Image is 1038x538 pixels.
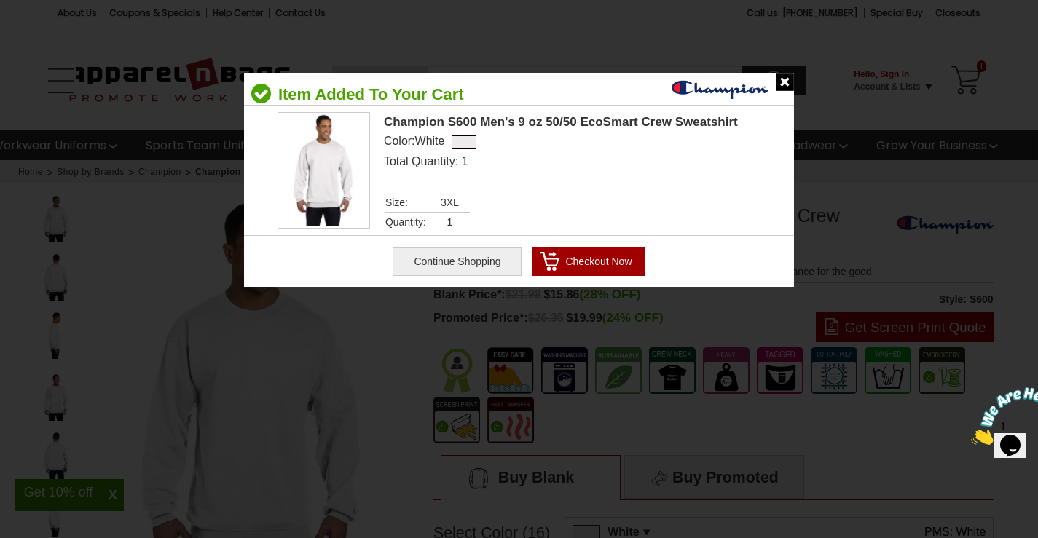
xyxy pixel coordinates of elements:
[385,212,441,232] td: Quantity:
[384,135,445,147] span: Color: White
[385,193,441,213] td: Size:
[659,76,768,103] img: Champion
[393,247,522,276] input: Continue Shopping
[441,212,470,232] td: 1
[278,113,369,226] img: champion_S600_white.jpg
[384,155,468,167] span: Total Quantity: 1
[6,6,96,63] img: Chat attention grabber
[271,73,464,103] span: Item Added To Your Cart
[776,73,794,91] img: anb_icon_cross.png
[441,193,470,213] td: 3XL
[532,247,645,276] input: Checkout Now
[918,499,1038,538] iframe: Google Customer Reviews
[384,116,789,128] span: Champion S600 Men's 9 oz 50/50 EcoSmart Crew Sweatshirt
